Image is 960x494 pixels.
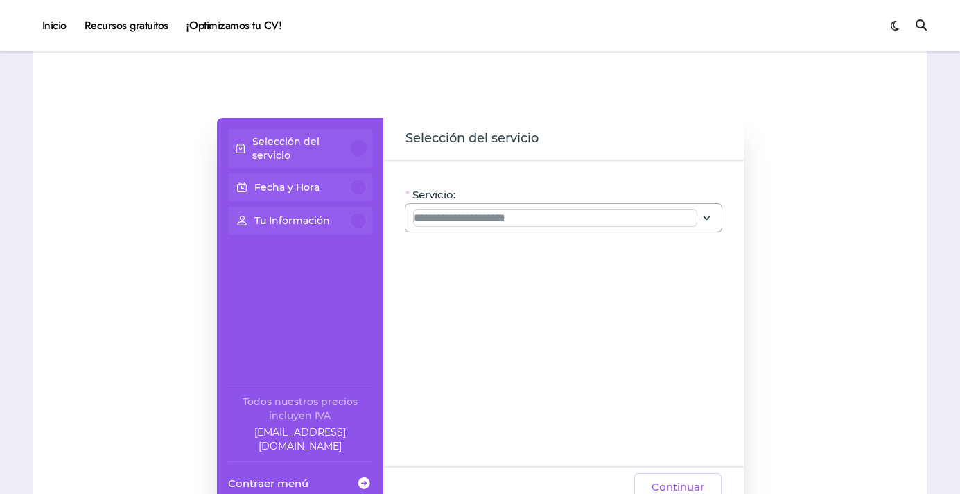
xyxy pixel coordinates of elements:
[252,135,351,162] p: Selección del servicio
[228,395,372,423] div: Todos nuestros precios incluyen IVA
[412,188,455,202] span: Servicio:
[33,7,76,44] a: Inicio
[254,180,320,194] p: Fecha y Hora
[405,129,539,148] span: Selección del servicio
[228,476,308,491] span: Contraer menú
[228,425,372,453] a: Company email: ayuda@elhadadelasvacantes.com
[254,214,330,228] p: Tu Información
[177,7,290,44] a: ¡Optimizamos tu CV!
[76,7,177,44] a: Recursos gratuitos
